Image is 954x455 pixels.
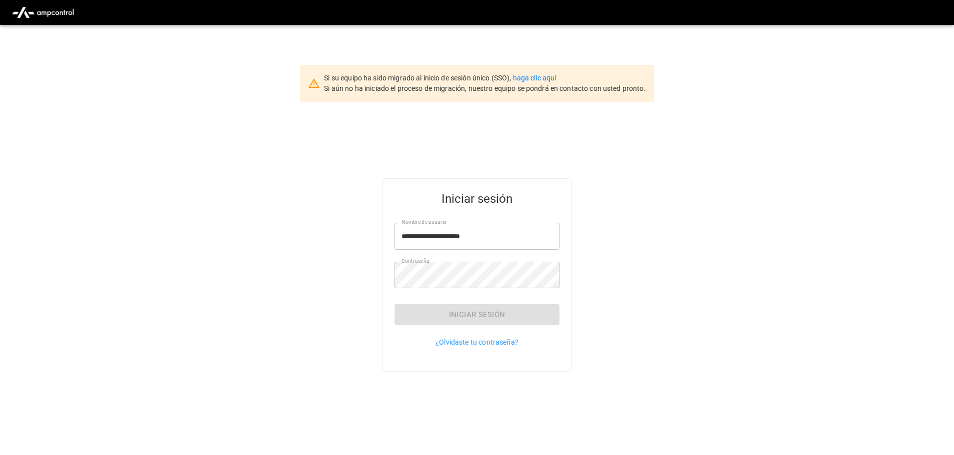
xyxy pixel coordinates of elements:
[401,218,446,226] label: Nombre de usuario
[394,191,559,207] h5: Iniciar sesión
[324,84,645,92] span: Si aún no ha iniciado el proceso de migración, nuestro equipo se pondrá en contacto con usted pro...
[513,74,556,82] a: haga clic aquí
[324,74,512,82] span: Si su equipo ha sido migrado al inicio de sesión único (SSO),
[8,3,78,22] img: ampcontrol.io logo
[394,337,559,347] p: ¿Olvidaste tu contraseña?
[401,257,429,265] label: Contraseña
